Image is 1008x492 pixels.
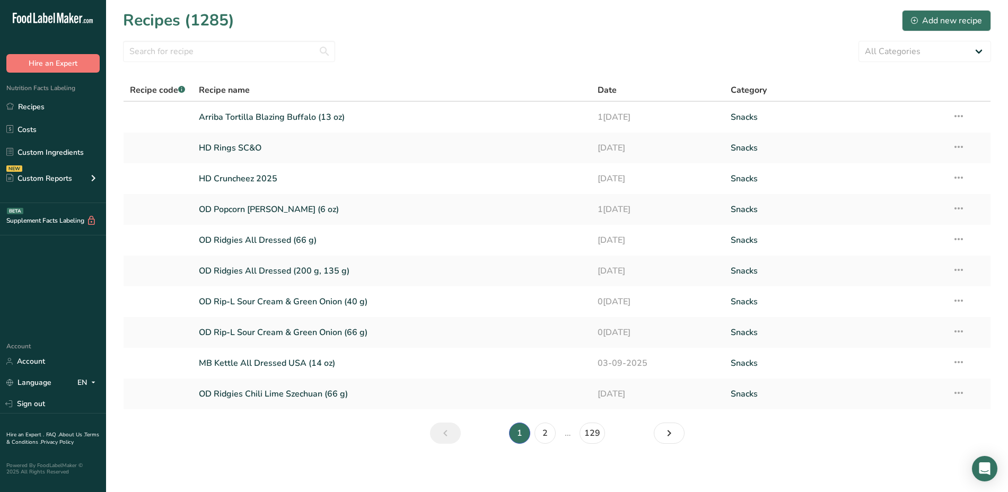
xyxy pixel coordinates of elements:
[598,84,617,96] span: Date
[731,383,940,405] a: Snacks
[731,168,940,190] a: Snacks
[598,260,718,282] a: [DATE]
[598,352,718,374] a: 03-09-2025
[199,291,585,313] a: OD Rip-L Sour Cream & Green Onion (40 g)
[911,14,982,27] div: Add new recipe
[6,431,99,446] a: Terms & Conditions .
[199,260,585,282] a: OD Ridgies All Dressed (200 g, 135 g)
[199,352,585,374] a: MB Kettle All Dressed USA (14 oz)
[598,137,718,159] a: [DATE]
[6,54,100,73] button: Hire an Expert
[598,383,718,405] a: [DATE]
[77,376,100,389] div: EN
[580,423,605,444] a: Page 129.
[598,291,718,313] a: 0[DATE]
[731,229,940,251] a: Snacks
[430,423,461,444] a: Previous page
[59,431,84,438] a: About Us .
[41,438,74,446] a: Privacy Policy
[654,423,685,444] a: Next page
[6,462,100,475] div: Powered By FoodLabelMaker © 2025 All Rights Reserved
[199,168,585,190] a: HD Cruncheez 2025
[598,229,718,251] a: [DATE]
[598,106,718,128] a: 1[DATE]
[6,431,44,438] a: Hire an Expert .
[199,229,585,251] a: OD Ridgies All Dressed (66 g)
[199,106,585,128] a: Arriba Tortilla Blazing Buffalo (13 oz)
[731,352,940,374] a: Snacks
[199,198,585,221] a: OD Popcorn [PERSON_NAME] (6 oz)
[598,198,718,221] a: 1[DATE]
[6,165,22,172] div: NEW
[731,106,940,128] a: Snacks
[199,137,585,159] a: HD Rings SC&O
[731,321,940,344] a: Snacks
[731,260,940,282] a: Snacks
[130,84,185,96] span: Recipe code
[598,168,718,190] a: [DATE]
[598,321,718,344] a: 0[DATE]
[199,84,250,96] span: Recipe name
[6,373,51,392] a: Language
[199,383,585,405] a: OD Ridgies Chili Lime Szechuan (66 g)
[534,423,556,444] a: Page 2.
[123,8,234,32] h1: Recipes (1285)
[731,291,940,313] a: Snacks
[902,10,991,31] button: Add new recipe
[7,208,23,214] div: BETA
[123,41,335,62] input: Search for recipe
[6,173,72,184] div: Custom Reports
[731,198,940,221] a: Snacks
[46,431,59,438] a: FAQ .
[972,456,997,481] div: Open Intercom Messenger
[199,321,585,344] a: OD Rip-L Sour Cream & Green Onion (66 g)
[731,84,767,96] span: Category
[731,137,940,159] a: Snacks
